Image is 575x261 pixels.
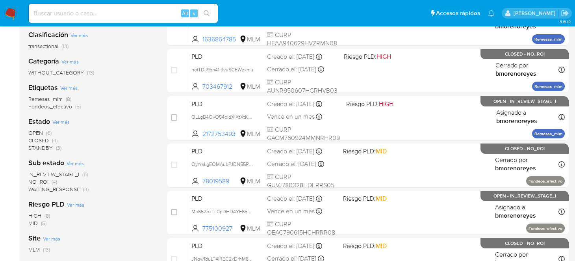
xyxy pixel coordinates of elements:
[182,9,188,17] span: Alt
[436,9,480,17] span: Accesos rápidos
[488,10,495,17] a: Notificaciones
[514,9,558,17] p: brenda.morenoreyes@mercadolibre.com.mx
[193,9,195,17] span: s
[561,9,569,17] a: Salir
[560,19,571,25] span: 3.161.2
[29,8,218,19] input: Buscar usuario o caso...
[198,8,215,19] button: search-icon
